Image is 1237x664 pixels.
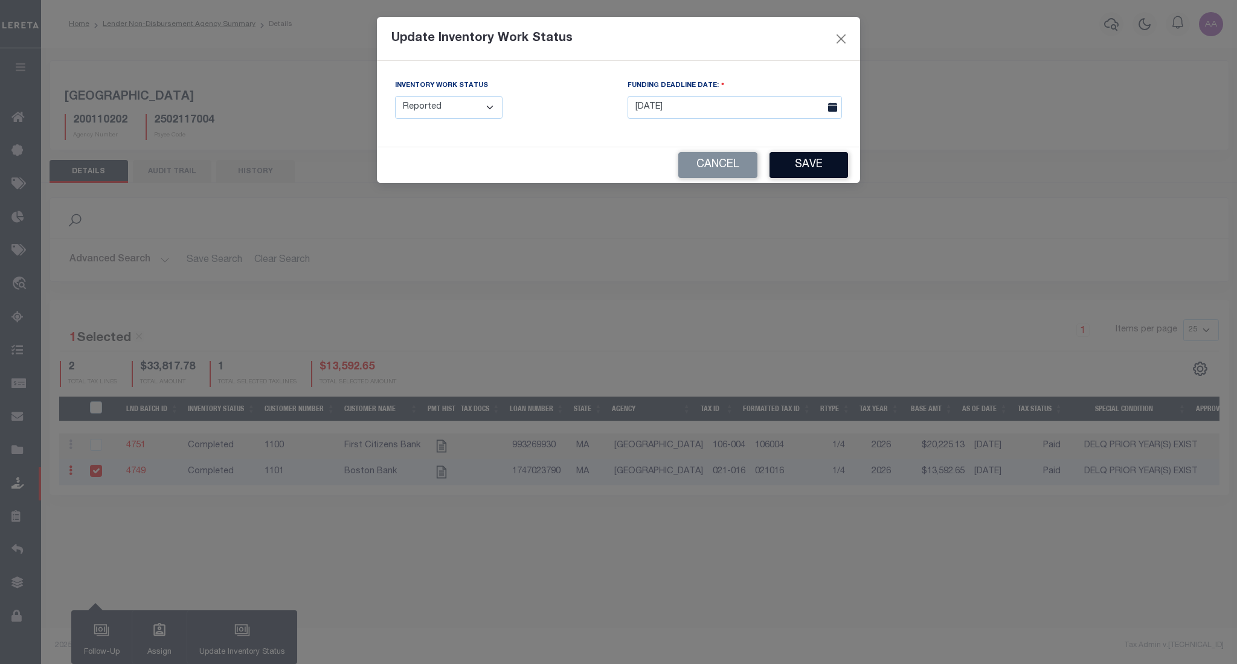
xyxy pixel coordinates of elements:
[678,152,757,178] button: Cancel
[391,31,573,46] h5: Update Inventory Work Status
[628,80,725,91] label: FUNDING DEADLINE DATE:
[395,81,488,91] label: Inventory Work Status
[834,31,849,46] button: Close
[770,152,848,178] button: Save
